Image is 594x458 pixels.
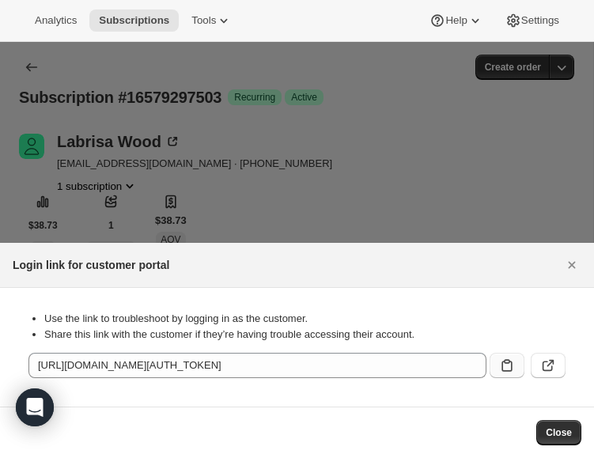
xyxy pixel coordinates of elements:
button: Tools [182,9,241,32]
span: Settings [521,14,559,27]
span: Help [445,14,467,27]
li: Share this link with the customer if they’re having trouble accessing their account. [44,327,566,343]
span: Analytics [35,14,77,27]
li: Use the link to troubleshoot by logging in as the customer. [44,311,566,327]
span: Tools [191,14,216,27]
button: Help [420,9,492,32]
button: Close [536,420,581,445]
button: Subscriptions [89,9,179,32]
span: Close [546,426,572,439]
div: Open Intercom Messenger [16,388,54,426]
h2: Login link for customer portal [13,257,169,273]
button: Analytics [25,9,86,32]
button: Close [559,252,585,278]
span: Subscriptions [99,14,169,27]
button: Settings [496,9,569,32]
